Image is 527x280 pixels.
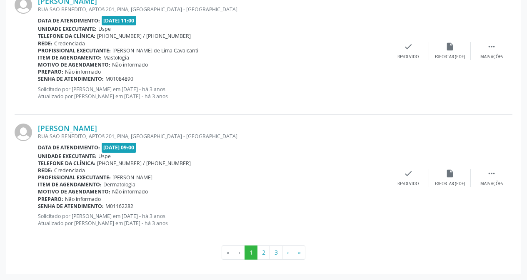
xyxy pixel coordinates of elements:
[435,181,465,187] div: Exportar (PDF)
[38,167,52,174] b: Rede:
[293,245,305,260] button: Go to last page
[38,153,97,160] b: Unidade executante:
[105,75,133,82] span: M01084890
[112,61,148,68] span: Não informado
[38,160,95,167] b: Telefone da clínica:
[15,124,32,141] img: img
[65,196,101,203] span: Não informado
[38,133,387,140] div: RUA SAO BENEDITO, APTO§ 201, PINA, [GEOGRAPHIC_DATA] - [GEOGRAPHIC_DATA]
[38,181,102,188] b: Item de agendamento:
[270,245,282,260] button: Go to page 3
[38,47,111,54] b: Profissional executante:
[38,17,100,24] b: Data de atendimento:
[38,188,110,195] b: Motivo de agendamento:
[38,61,110,68] b: Motivo de agendamento:
[397,54,419,60] div: Resolvido
[480,181,503,187] div: Mais ações
[435,54,465,60] div: Exportar (PDF)
[98,25,111,32] span: Uspe
[245,245,257,260] button: Go to page 1
[38,75,104,82] b: Senha de atendimento:
[404,42,413,51] i: check
[487,169,496,178] i: 
[404,169,413,178] i: check
[38,6,387,13] div: RUA SAO BENEDITO, APTO§ 201, PINA, [GEOGRAPHIC_DATA] - [GEOGRAPHIC_DATA]
[38,25,97,32] b: Unidade executante:
[102,143,137,152] span: [DATE] 09:00
[38,213,387,227] p: Solicitado por [PERSON_NAME] em [DATE] - há 3 anos Atualizado por [PERSON_NAME] em [DATE] - há 3 ...
[38,32,95,40] b: Telefone da clínica:
[480,54,503,60] div: Mais ações
[112,47,198,54] span: [PERSON_NAME] de Lima Cavalcanti
[257,245,270,260] button: Go to page 2
[282,245,293,260] button: Go to next page
[38,203,104,210] b: Senha de atendimento:
[397,181,419,187] div: Resolvido
[112,188,148,195] span: Não informado
[105,203,133,210] span: M01162282
[98,153,111,160] span: Uspe
[38,40,52,47] b: Rede:
[38,124,97,133] a: [PERSON_NAME]
[102,16,137,25] span: [DATE] 11:00
[487,42,496,51] i: 
[38,68,63,75] b: Preparo:
[54,167,85,174] span: Credenciada
[38,54,102,61] b: Item de agendamento:
[103,54,129,61] span: Mastologia
[445,169,455,178] i: insert_drive_file
[445,42,455,51] i: insert_drive_file
[97,160,191,167] span: [PHONE_NUMBER] / [PHONE_NUMBER]
[54,40,85,47] span: Credenciada
[65,68,101,75] span: Não informado
[38,196,63,203] b: Preparo:
[15,245,512,260] ul: Pagination
[38,174,111,181] b: Profissional executante:
[112,174,152,181] span: [PERSON_NAME]
[38,144,100,151] b: Data de atendimento:
[97,32,191,40] span: [PHONE_NUMBER] / [PHONE_NUMBER]
[38,86,387,100] p: Solicitado por [PERSON_NAME] em [DATE] - há 3 anos Atualizado por [PERSON_NAME] em [DATE] - há 3 ...
[103,181,135,188] span: Dermatologia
